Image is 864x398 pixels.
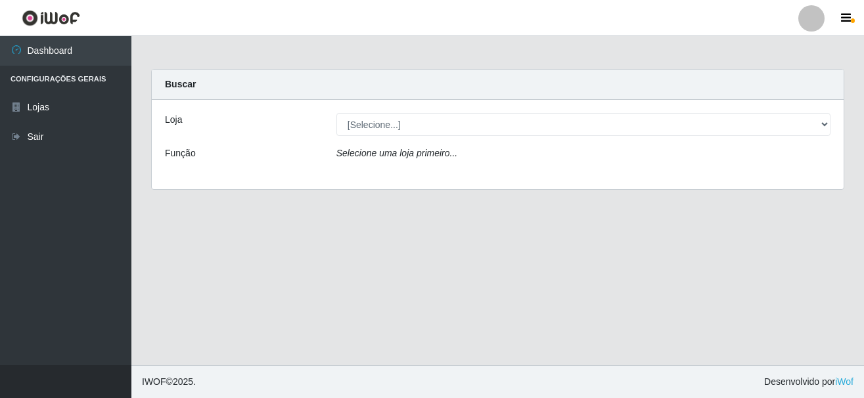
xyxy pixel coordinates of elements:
span: IWOF [142,376,166,387]
label: Função [165,146,196,160]
i: Selecione uma loja primeiro... [336,148,457,158]
img: CoreUI Logo [22,10,80,26]
a: iWof [835,376,853,387]
span: © 2025 . [142,375,196,389]
span: Desenvolvido por [764,375,853,389]
label: Loja [165,113,182,127]
strong: Buscar [165,79,196,89]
